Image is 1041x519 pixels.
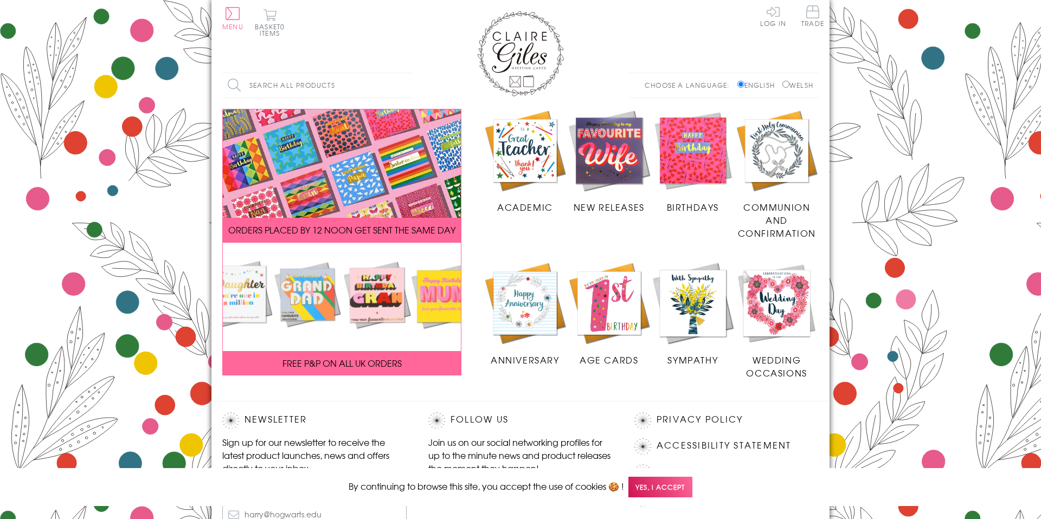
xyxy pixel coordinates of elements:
span: 0 items [260,22,285,38]
span: Trade [801,5,824,27]
input: Search all products [222,73,412,98]
input: Search [401,73,412,98]
img: Claire Giles Greetings Cards [477,11,564,96]
input: English [737,81,744,88]
span: Academic [497,200,553,213]
span: Menu [222,22,243,31]
span: Birthdays [667,200,719,213]
a: Communion and Confirmation [735,109,819,240]
a: Blog [657,464,685,479]
span: New Releases [574,200,645,213]
a: Birthdays [651,109,735,214]
a: Wedding Occasions [735,261,819,379]
a: New Releases [567,109,651,214]
h2: Follow Us [428,412,613,429]
h2: Newsletter [222,412,407,429]
label: Welsh [782,80,813,90]
a: Academic [483,109,567,214]
p: Sign up for our newsletter to receive the latest product launches, news and offers directly to yo... [222,436,407,475]
span: ORDERS PLACED BY 12 NOON GET SENT THE SAME DAY [228,223,455,236]
a: Age Cards [567,261,651,366]
span: FREE P&P ON ALL UK ORDERS [282,356,402,369]
a: Sympathy [651,261,735,366]
label: English [737,80,780,90]
span: Age Cards [580,353,638,366]
a: Privacy Policy [657,412,743,427]
a: Anniversary [483,261,567,366]
p: Choose a language: [645,80,735,90]
a: Accessibility Statement [657,438,792,453]
span: Sympathy [667,353,718,366]
span: Wedding Occasions [746,353,807,379]
span: Anniversary [491,353,560,366]
span: Communion and Confirmation [738,200,816,239]
input: Welsh [782,81,789,88]
button: Menu [222,7,243,30]
button: Basket0 items [255,9,285,36]
span: Yes, I accept [628,477,692,498]
a: Trade [801,5,824,29]
a: Log In [760,5,786,27]
p: Join us on our social networking profiles for up to the minute news and product releases the mome... [428,436,613,475]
